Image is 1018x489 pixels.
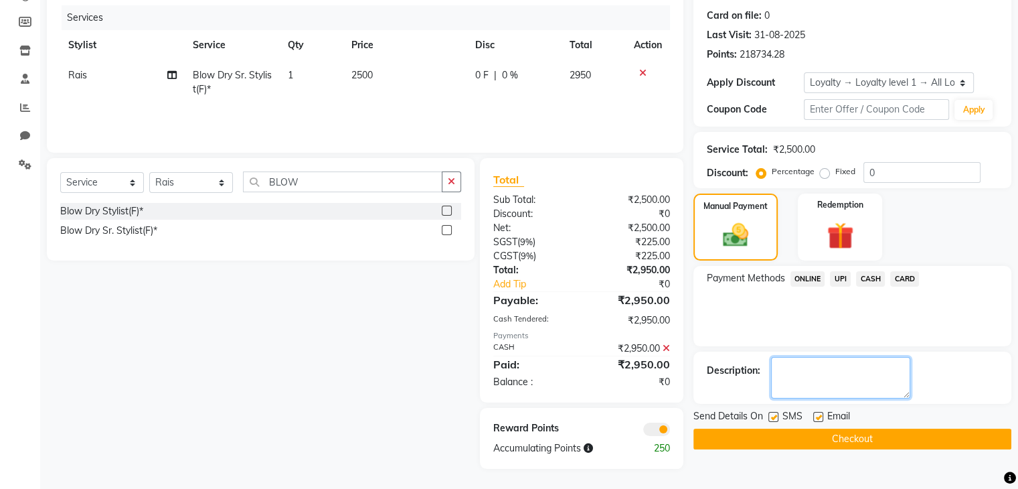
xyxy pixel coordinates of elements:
span: 9% [521,251,533,261]
span: CASH [856,271,885,287]
div: Points: [707,48,737,62]
span: | [494,68,497,82]
div: Paid: [483,356,582,372]
label: Redemption [817,199,863,211]
div: Service Total: [707,143,768,157]
span: SGST [493,236,517,248]
div: 218734.28 [740,48,784,62]
div: ₹2,950.00 [582,342,680,356]
div: ( ) [483,249,582,263]
div: ₹0 [598,277,679,291]
span: SMS [782,409,802,426]
div: Total: [483,263,582,277]
span: 9% [520,236,533,247]
div: Last Visit: [707,28,752,42]
a: Add Tip [483,277,598,291]
div: ₹2,950.00 [582,313,680,328]
th: Disc [467,30,562,60]
th: Service [185,30,280,60]
span: 2950 [570,69,591,81]
div: Net: [483,221,582,235]
img: _cash.svg [715,220,756,250]
span: ONLINE [790,271,825,287]
div: Card on file: [707,9,762,23]
div: ₹2,950.00 [582,292,680,308]
div: ₹2,950.00 [582,263,680,277]
span: CARD [890,271,919,287]
div: Apply Discount [707,76,804,90]
div: ₹2,500.00 [582,221,680,235]
div: ( ) [483,235,582,249]
div: Accumulating Points [483,441,630,456]
th: Stylist [60,30,185,60]
th: Price [343,30,467,60]
input: Enter Offer / Coupon Code [804,99,950,120]
th: Qty [280,30,343,60]
img: _gift.svg [819,219,862,253]
label: Percentage [772,165,815,178]
span: Blow Dry Sr. Stylist(F)* [193,69,272,95]
button: Apply [954,100,993,120]
span: Total [493,173,524,187]
div: ₹0 [582,207,680,221]
div: ₹225.00 [582,235,680,249]
div: Blow Dry Stylist(F)* [60,204,143,218]
div: Payments [493,330,670,342]
div: Description: [707,364,760,378]
span: Rais [68,69,87,81]
input: Search or Scan [243,171,442,192]
div: Coupon Code [707,102,804,117]
div: ₹2,500.00 [582,193,680,207]
div: Discount: [707,166,748,180]
span: UPI [830,271,851,287]
div: 0 [764,9,770,23]
span: Payment Methods [707,271,785,285]
button: Checkout [693,429,1011,449]
div: ₹2,950.00 [582,356,680,372]
div: Balance : [483,375,582,389]
span: CGST [493,250,518,262]
div: Payable: [483,292,582,308]
div: ₹2,500.00 [773,143,815,157]
span: 0 F [475,68,489,82]
div: CASH [483,342,582,356]
div: ₹0 [582,375,680,389]
span: Send Details On [693,409,763,426]
label: Manual Payment [703,200,768,212]
th: Total [562,30,626,60]
div: Cash Tendered: [483,313,582,328]
span: 0 % [502,68,518,82]
label: Fixed [835,165,855,178]
span: 1 [288,69,293,81]
div: 250 [630,441,679,456]
div: Blow Dry Sr. Stylist(F)* [60,224,157,238]
div: Discount: [483,207,582,221]
div: Sub Total: [483,193,582,207]
span: 2500 [351,69,373,81]
div: ₹225.00 [582,249,680,263]
div: Services [62,5,680,30]
div: 31-08-2025 [754,28,805,42]
div: Reward Points [483,421,582,436]
th: Action [626,30,670,60]
span: Email [827,409,850,426]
